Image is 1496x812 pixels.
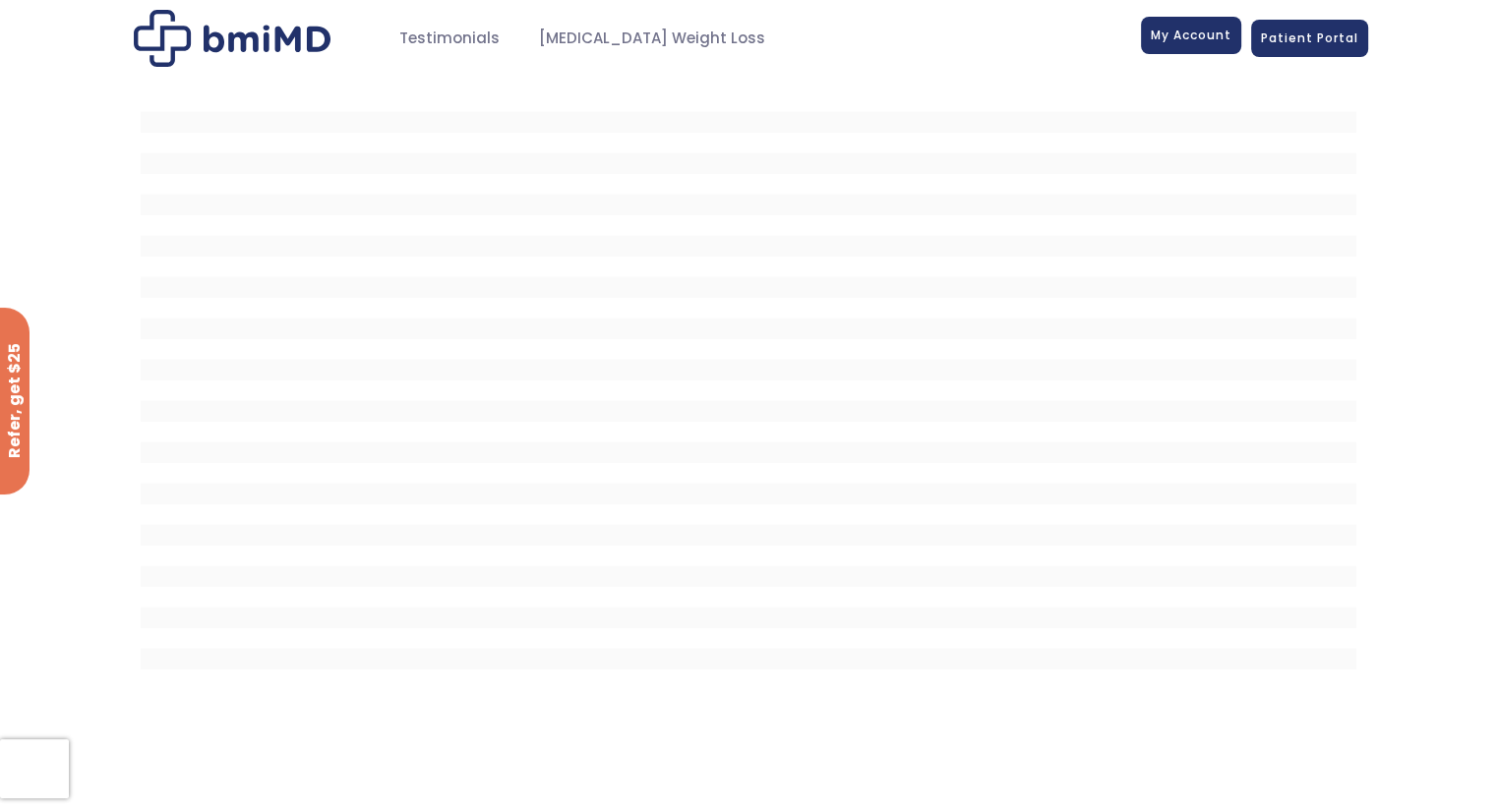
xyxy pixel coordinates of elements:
[519,20,785,58] a: [MEDICAL_DATA] Weight Loss
[1251,20,1368,57] a: Patient Portal
[1261,29,1358,46] span: Patient Portal
[1151,27,1231,43] span: My Account
[1141,17,1241,54] a: My Account
[399,28,500,50] span: Testimonials
[134,10,330,67] img: Patient Messaging Portal
[380,20,519,58] a: Testimonials
[141,91,1356,681] iframe: MDI Patient Messaging Portal
[539,28,765,50] span: [MEDICAL_DATA] Weight Loss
